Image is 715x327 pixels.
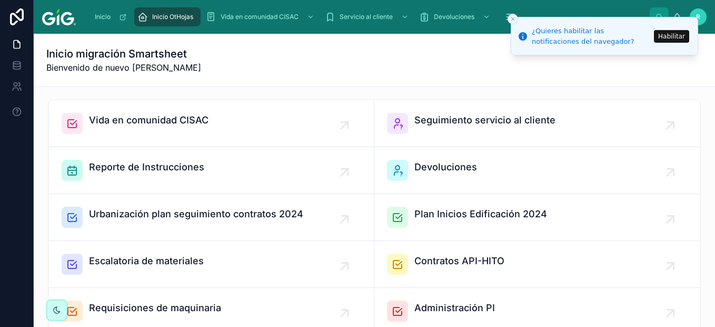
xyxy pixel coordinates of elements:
a: Contratos API-HITO [374,241,700,288]
a: Vida en comunidad CISAC [203,7,320,26]
span: Requisiciones de maquinaria [89,301,221,315]
a: Devoluciones [416,7,495,26]
span: R [696,13,700,21]
span: Plan Inicios Edificación 2024 [414,207,547,222]
a: Plan Inicios Edificación 2024 [374,194,700,241]
h1: Inicio migración Smartsheet [46,46,201,61]
button: Cerrar tostada [508,14,518,24]
span: Reporte de Instrucciones [89,160,204,175]
div: Contenido desplazable [84,5,650,28]
span: Escalatoria de materiales [89,254,204,268]
span: Seguimiento servicio al cliente [414,113,555,128]
a: Urbanización plan seguimiento contratos 2024 [49,194,374,241]
img: App logo [42,8,76,25]
span: Servicio al cliente [340,13,393,21]
span: Vida en comunidad CISAC [221,13,299,21]
div: ¿Quieres habilitar las notificaciones del navegador? [532,26,651,46]
span: Inicio OtHojas [152,13,193,21]
a: Escalatoria de materiales [49,241,374,288]
a: Inicio OtHojas [134,7,201,26]
a: Reporte de Instrucciones [49,147,374,194]
a: Devoluciones [374,147,700,194]
a: Inicio [90,7,132,26]
a: Servicio al cliente [322,7,414,26]
a: Vida en comunidad CISAC [49,100,374,147]
span: Contratos API-HITO [414,254,504,268]
span: Devoluciones [414,160,477,175]
a: Seguimiento servicio al cliente [374,100,700,147]
span: Bienvenido de nuevo [PERSON_NAME] [46,61,201,74]
span: Vida en comunidad CISAC [89,113,208,128]
span: Administración PI [414,301,495,315]
span: Inicio [95,13,111,21]
span: Devoluciones [434,13,474,21]
span: Urbanización plan seguimiento contratos 2024 [89,207,303,222]
button: Habilitar [654,30,689,43]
